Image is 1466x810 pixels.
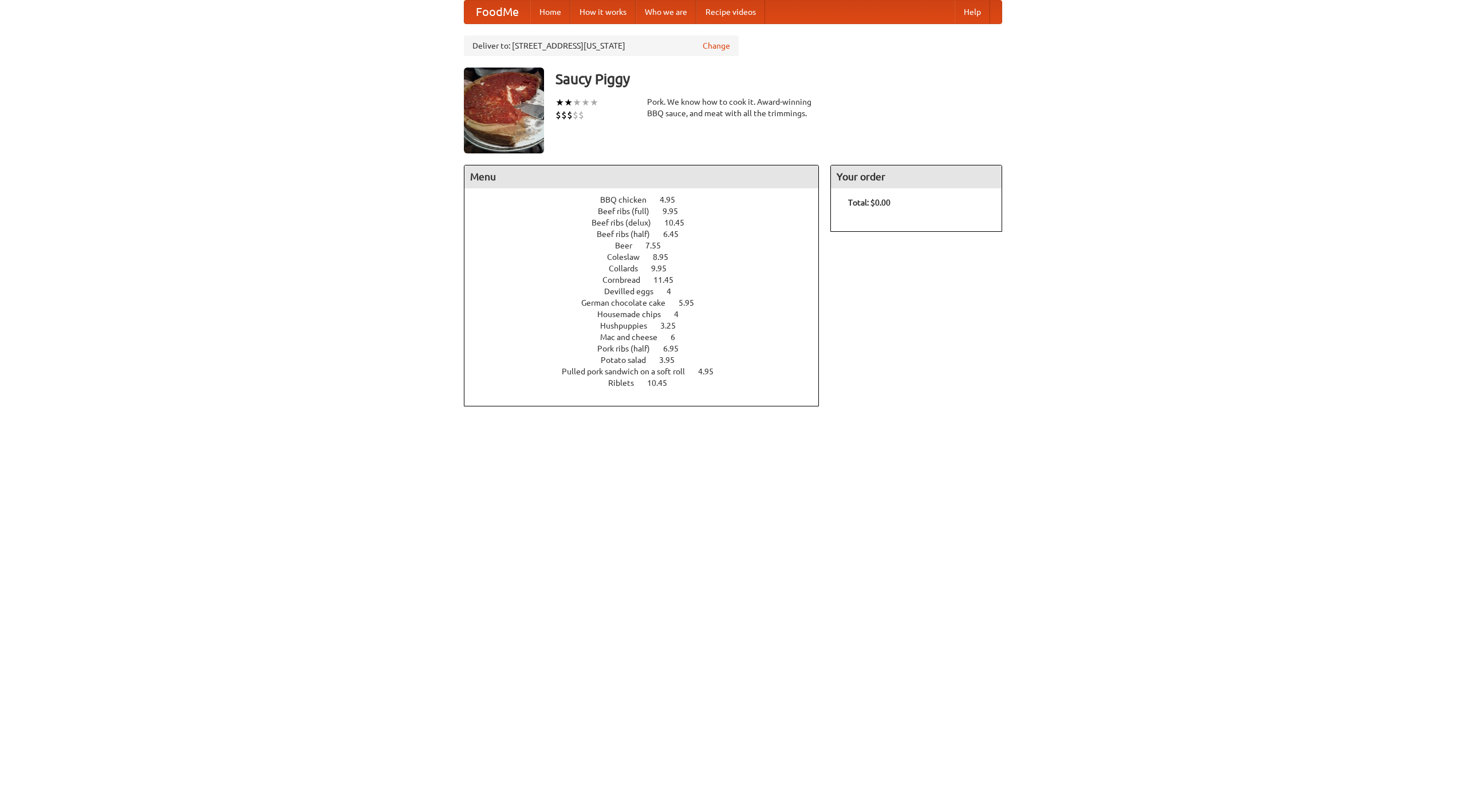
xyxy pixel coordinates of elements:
li: $ [573,109,578,121]
span: 6.45 [663,230,690,239]
span: 6 [671,333,687,342]
li: ★ [555,96,564,109]
li: $ [578,109,584,121]
a: Beer 7.55 [615,241,682,250]
a: Potato salad 3.95 [601,355,696,365]
span: Potato salad [601,355,657,365]
span: Beef ribs (delux) [592,218,663,227]
a: Cornbread 11.45 [602,275,695,285]
span: 10.45 [647,378,679,388]
a: Beef ribs (full) 9.95 [598,207,699,216]
a: Beef ribs (half) 6.45 [597,230,700,239]
a: Housemade chips 4 [597,310,700,319]
a: Coleslaw 8.95 [607,252,689,262]
span: BBQ chicken [600,195,658,204]
li: ★ [573,96,581,109]
a: Change [703,40,730,52]
span: 5.95 [679,298,706,307]
span: German chocolate cake [581,298,677,307]
a: Mac and cheese 6 [600,333,696,342]
span: Devilled eggs [604,287,665,296]
a: Pork ribs (half) 6.95 [597,344,700,353]
li: ★ [564,96,573,109]
a: BBQ chicken 4.95 [600,195,696,204]
span: Cornbread [602,275,652,285]
h3: Saucy Piggy [555,68,1002,90]
span: Beer [615,241,644,250]
span: Beef ribs (half) [597,230,661,239]
b: Total: $0.00 [848,198,890,207]
span: 4 [674,310,690,319]
a: Devilled eggs 4 [604,287,692,296]
div: Pork. We know how to cook it. Award-winning BBQ sauce, and meat with all the trimmings. [647,96,819,119]
span: 8.95 [653,252,680,262]
a: FoodMe [464,1,530,23]
h4: Menu [464,165,818,188]
li: ★ [590,96,598,109]
span: Coleslaw [607,252,651,262]
span: 6.95 [663,344,690,353]
li: ★ [581,96,590,109]
span: 4.95 [698,367,725,376]
a: German chocolate cake 5.95 [581,298,715,307]
a: Hushpuppies 3.25 [600,321,697,330]
div: Deliver to: [STREET_ADDRESS][US_STATE] [464,35,739,56]
a: Help [955,1,990,23]
span: Pork ribs (half) [597,344,661,353]
li: $ [567,109,573,121]
span: Mac and cheese [600,333,669,342]
a: How it works [570,1,636,23]
span: 9.95 [651,264,678,273]
a: Pulled pork sandwich on a soft roll 4.95 [562,367,735,376]
a: Riblets 10.45 [608,378,688,388]
span: 3.25 [660,321,687,330]
a: Collards 9.95 [609,264,688,273]
span: 3.95 [659,355,686,365]
a: Recipe videos [696,1,765,23]
li: $ [561,109,567,121]
a: Beef ribs (delux) 10.45 [592,218,706,227]
img: angular.jpg [464,68,544,153]
h4: Your order [831,165,1002,188]
span: Riblets [608,378,645,388]
span: Beef ribs (full) [598,207,661,216]
span: Housemade chips [597,310,672,319]
a: Home [530,1,570,23]
span: Pulled pork sandwich on a soft roll [562,367,696,376]
span: 7.55 [645,241,672,250]
a: Who we are [636,1,696,23]
span: 9.95 [663,207,689,216]
li: $ [555,109,561,121]
span: Collards [609,264,649,273]
span: 10.45 [664,218,696,227]
span: 4 [667,287,683,296]
span: 11.45 [653,275,685,285]
span: Hushpuppies [600,321,659,330]
span: 4.95 [660,195,687,204]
